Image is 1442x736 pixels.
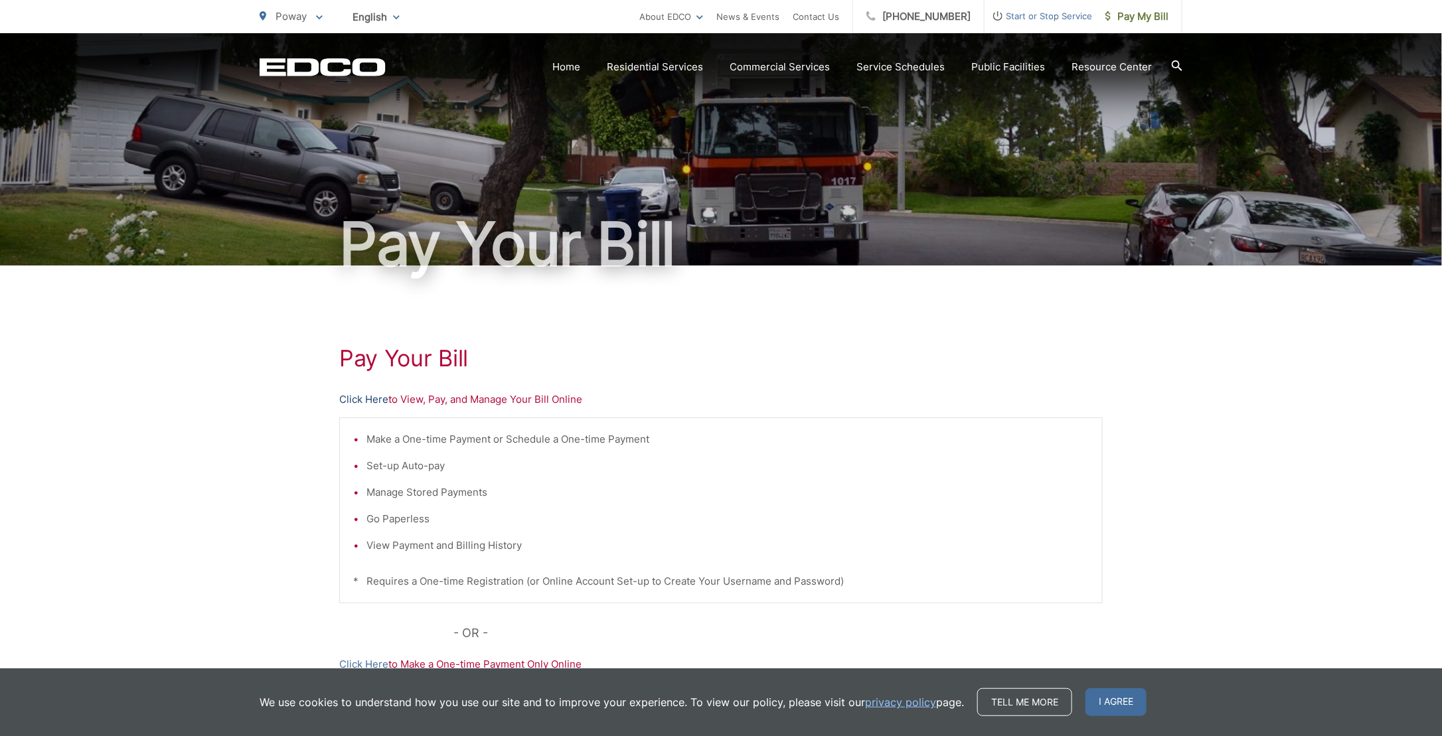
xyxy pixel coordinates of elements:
[339,392,1103,407] p: to View, Pay, and Manage Your Bill Online
[260,211,1182,277] h1: Pay Your Bill
[552,59,580,75] a: Home
[977,688,1072,716] a: Tell me more
[793,9,839,25] a: Contact Us
[366,511,1089,527] li: Go Paperless
[366,458,1089,474] li: Set-up Auto-pay
[1105,9,1168,25] span: Pay My Bill
[639,9,703,25] a: About EDCO
[339,656,1103,672] p: to Make a One-time Payment Only Online
[366,431,1089,447] li: Make a One-time Payment or Schedule a One-time Payment
[339,345,1103,372] h1: Pay Your Bill
[339,392,388,407] a: Click Here
[260,58,386,76] a: EDCD logo. Return to the homepage.
[716,9,779,25] a: News & Events
[353,573,1089,589] p: * Requires a One-time Registration (or Online Account Set-up to Create Your Username and Password)
[339,656,388,672] a: Click Here
[366,538,1089,553] li: View Payment and Billing History
[276,10,307,23] span: Poway
[1085,688,1147,716] span: I agree
[343,5,410,29] span: English
[971,59,1045,75] a: Public Facilities
[730,59,830,75] a: Commercial Services
[366,484,1089,500] li: Manage Stored Payments
[607,59,703,75] a: Residential Services
[454,623,1103,643] p: - OR -
[865,694,936,710] a: privacy policy
[856,59,945,75] a: Service Schedules
[1072,59,1152,75] a: Resource Center
[260,694,964,710] p: We use cookies to understand how you use our site and to improve your experience. To view our pol...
